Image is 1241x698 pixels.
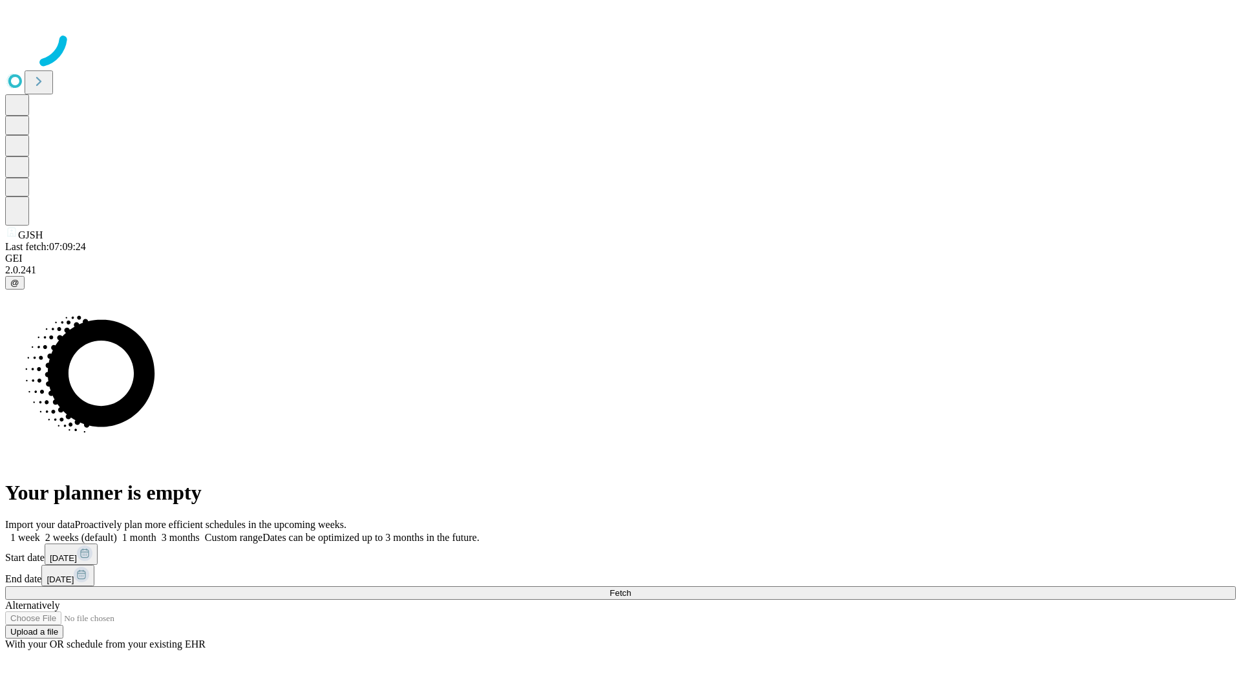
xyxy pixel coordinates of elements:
[5,639,206,650] span: With your OR schedule from your existing EHR
[5,264,1236,276] div: 2.0.241
[10,278,19,288] span: @
[5,600,59,611] span: Alternatively
[122,532,156,543] span: 1 month
[75,519,346,530] span: Proactively plan more efficient schedules in the upcoming weeks.
[262,532,479,543] span: Dates can be optimized up to 3 months in the future.
[5,481,1236,505] h1: Your planner is empty
[610,588,631,598] span: Fetch
[5,241,86,252] span: Last fetch: 07:09:24
[45,544,98,565] button: [DATE]
[45,532,117,543] span: 2 weeks (default)
[41,565,94,586] button: [DATE]
[50,553,77,563] span: [DATE]
[5,519,75,530] span: Import your data
[47,575,74,584] span: [DATE]
[5,625,63,639] button: Upload a file
[10,532,40,543] span: 1 week
[5,253,1236,264] div: GEI
[5,586,1236,600] button: Fetch
[205,532,262,543] span: Custom range
[5,544,1236,565] div: Start date
[5,276,25,290] button: @
[162,532,200,543] span: 3 months
[5,565,1236,586] div: End date
[18,229,43,240] span: GJSH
